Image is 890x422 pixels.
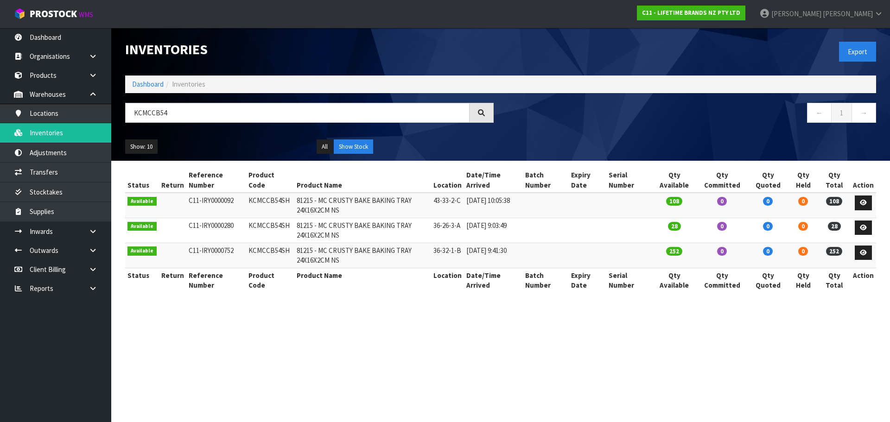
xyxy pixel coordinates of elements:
th: Reference Number [186,168,247,193]
th: Qty Committed [697,268,748,292]
a: 1 [831,103,852,123]
th: Product Name [294,168,431,193]
th: Return [159,268,186,292]
td: 36-32-1-B [431,243,464,268]
td: KCMCCB54SH [246,193,294,218]
span: 0 [798,197,808,206]
span: 0 [798,222,808,231]
small: WMS [79,10,93,19]
span: Available [127,197,157,206]
span: 252 [666,247,682,256]
th: Reference Number [186,268,247,292]
span: 0 [717,222,727,231]
th: Location [431,168,464,193]
nav: Page navigation [508,103,876,126]
th: Return [159,168,186,193]
td: C11-IRY0000280 [186,218,247,243]
th: Expiry Date [569,268,606,292]
th: Action [851,268,876,292]
th: Qty Committed [697,168,748,193]
span: Inventories [172,80,205,88]
span: 0 [763,197,773,206]
th: Product Name [294,268,431,292]
th: Serial Number [606,168,652,193]
th: Expiry Date [569,168,606,193]
span: 252 [826,247,842,256]
span: Available [127,222,157,231]
th: Qty Quoted [748,268,788,292]
button: Show Stock [334,139,373,154]
strong: C11 - LIFETIME BRANDS NZ PTY LTD [642,9,740,17]
th: Date/Time Arrived [464,168,523,193]
a: Dashboard [132,80,164,88]
a: C11 - LIFETIME BRANDS NZ PTY LTD [637,6,745,20]
span: 28 [828,222,841,231]
th: Location [431,268,464,292]
span: [PERSON_NAME] [823,9,873,18]
th: Date/Time Arrived [464,268,523,292]
td: KCMCCB54SH [246,218,294,243]
span: 0 [717,197,727,206]
th: Qty Held [788,268,818,292]
img: cube-alt.png [14,8,25,19]
span: 0 [763,247,773,256]
span: Available [127,246,157,256]
span: 0 [763,222,773,231]
a: ← [807,103,832,123]
button: Export [839,42,876,62]
span: 0 [717,247,727,256]
button: Show: 10 [125,139,158,154]
span: ProStock [30,8,77,20]
td: [DATE] 10:05:38 [464,193,523,218]
th: Status [125,268,159,292]
h1: Inventories [125,42,494,57]
td: 81215 - MC CRUSTY BAKE BAKING TRAY 24X16X2CM NS [294,193,431,218]
td: 36-26-3-A [431,218,464,243]
td: 81215 - MC CRUSTY BAKE BAKING TRAY 24X16X2CM NS [294,243,431,268]
th: Qty Total [818,168,851,193]
th: Qty Available [652,268,697,292]
th: Product Code [246,268,294,292]
span: [PERSON_NAME] [771,9,821,18]
th: Qty Total [818,268,851,292]
td: C11-IRY0000752 [186,243,247,268]
td: KCMCCB54SH [246,243,294,268]
td: C11-IRY0000092 [186,193,247,218]
td: 43-33-2-C [431,193,464,218]
th: Serial Number [606,268,652,292]
th: Batch Number [523,268,569,292]
th: Qty Quoted [748,168,788,193]
th: Status [125,168,159,193]
th: Qty Available [652,168,697,193]
span: 28 [668,222,681,231]
td: [DATE] 9:03:49 [464,218,523,243]
input: Search inventories [125,103,470,123]
span: 108 [826,197,842,206]
th: Batch Number [523,168,569,193]
span: 108 [666,197,682,206]
th: Action [851,168,876,193]
button: All [317,139,333,154]
th: Product Code [246,168,294,193]
td: 81215 - MC CRUSTY BAKE BAKING TRAY 24X16X2CM NS [294,218,431,243]
th: Qty Held [788,168,818,193]
a: → [852,103,876,123]
span: 0 [798,247,808,256]
td: [DATE] 9:41:30 [464,243,523,268]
